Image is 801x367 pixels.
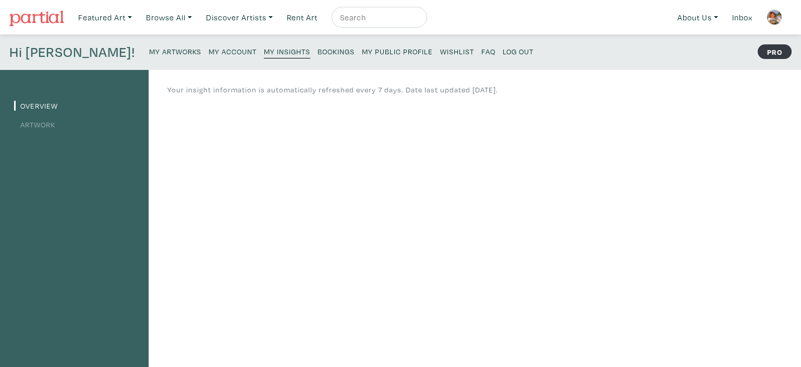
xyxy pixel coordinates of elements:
[201,7,277,28] a: Discover Artists
[14,101,58,111] a: Overview
[209,44,257,58] a: My Account
[14,120,55,129] a: Artwork
[9,44,135,61] h4: Hi [PERSON_NAME]!
[727,7,757,28] a: Inbox
[141,7,197,28] a: Browse All
[339,11,417,24] input: Search
[362,46,433,56] small: My Public Profile
[362,44,433,58] a: My Public Profile
[481,44,495,58] a: FAQ
[758,44,792,59] strong: PRO
[149,46,201,56] small: My Artworks
[318,44,355,58] a: Bookings
[264,44,310,58] a: My Insights
[673,7,723,28] a: About Us
[481,46,495,56] small: FAQ
[503,44,533,58] a: Log Out
[74,7,137,28] a: Featured Art
[282,7,322,28] a: Rent Art
[503,46,533,56] small: Log Out
[167,84,498,96] p: Your insight information is automatically refreshed every 7 days. Date last updated [DATE].
[264,46,310,56] small: My Insights
[767,9,782,25] img: phpThumb.php
[149,44,201,58] a: My Artworks
[318,46,355,56] small: Bookings
[209,46,257,56] small: My Account
[440,46,474,56] small: Wishlist
[440,44,474,58] a: Wishlist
